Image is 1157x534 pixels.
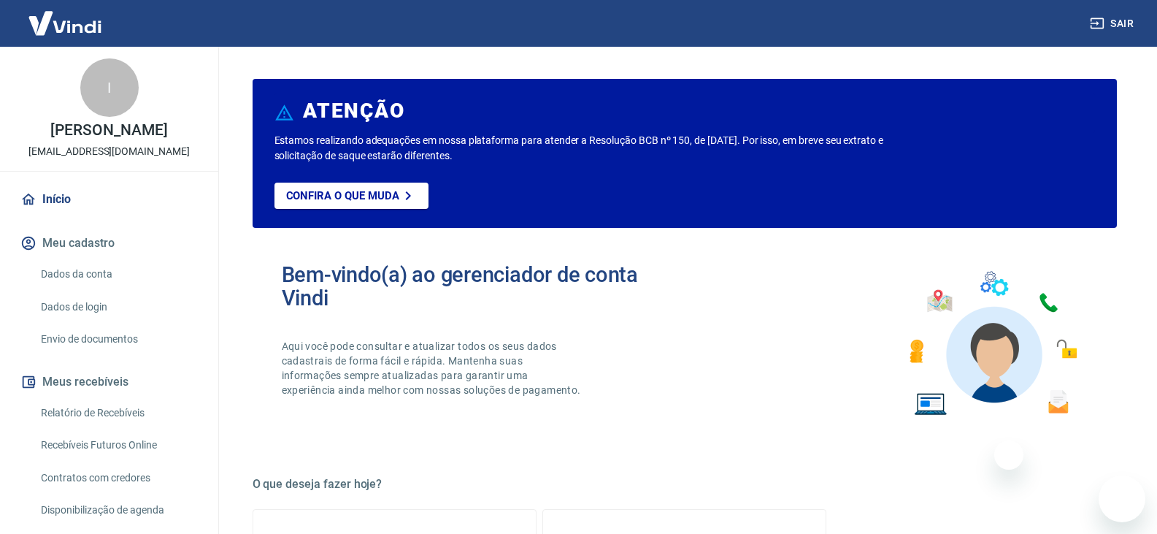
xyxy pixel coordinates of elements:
[50,123,167,138] p: [PERSON_NAME]
[994,440,1023,470] iframe: Fechar mensagem
[35,292,201,322] a: Dados de login
[35,259,201,289] a: Dados da conta
[303,104,404,118] h6: ATENÇÃO
[18,227,201,259] button: Meu cadastro
[35,463,201,493] a: Contratos com credores
[18,1,112,45] img: Vindi
[35,324,201,354] a: Envio de documentos
[286,189,399,202] p: Confira o que muda
[253,477,1117,492] h5: O que deseja fazer hoje?
[35,430,201,460] a: Recebíveis Futuros Online
[18,183,201,215] a: Início
[1087,10,1139,37] button: Sair
[282,263,685,310] h2: Bem-vindo(a) ao gerenciador de conta Vindi
[28,144,190,159] p: [EMAIL_ADDRESS][DOMAIN_NAME]
[18,366,201,398] button: Meus recebíveis
[274,133,931,164] p: Estamos realizando adequações em nossa plataforma para atender a Resolução BCB nº 150, de [DATE]....
[35,495,201,525] a: Disponibilização de agenda
[896,263,1088,424] img: Imagem de um avatar masculino com diversos icones exemplificando as funcionalidades do gerenciado...
[80,58,139,117] div: I
[274,183,428,209] a: Confira o que muda
[282,339,584,397] p: Aqui você pode consultar e atualizar todos os seus dados cadastrais de forma fácil e rápida. Mant...
[1099,476,1145,522] iframe: Botão para abrir a janela de mensagens
[35,398,201,428] a: Relatório de Recebíveis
